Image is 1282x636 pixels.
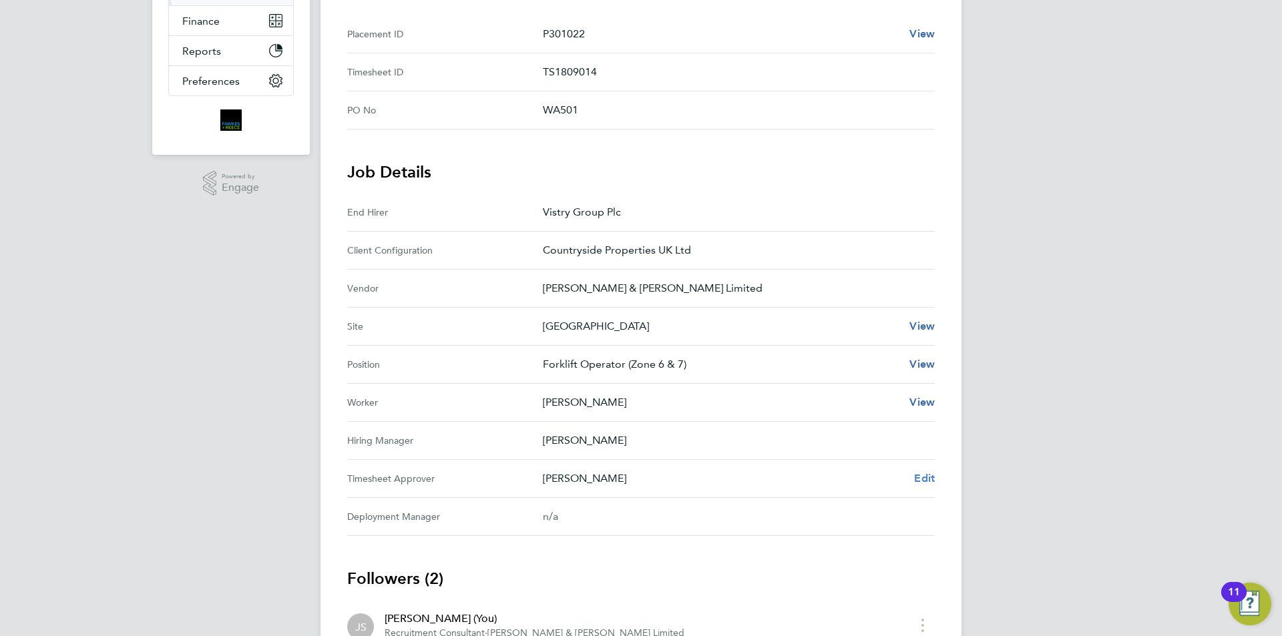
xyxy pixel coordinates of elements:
img: bromak-logo-retina.png [220,109,242,131]
a: Go to home page [168,109,294,131]
p: Vistry Group Plc [543,204,924,220]
div: End Hirer [347,204,543,220]
span: Edit [914,472,935,485]
div: Vendor [347,280,543,296]
div: 11 [1228,592,1240,609]
p: P301022 [543,26,899,42]
div: Placement ID [347,26,543,42]
h3: Job Details [347,162,935,183]
a: View [909,318,935,334]
span: JS [355,619,367,634]
p: [PERSON_NAME] [543,470,903,487]
span: Finance [182,15,220,27]
span: Engage [222,182,259,194]
span: Preferences [182,75,240,87]
span: View [909,358,935,370]
p: Countryside Properties UK Ltd [543,242,924,258]
p: [PERSON_NAME] & [PERSON_NAME] Limited [543,280,924,296]
a: View [909,394,935,410]
span: View [909,27,935,40]
span: View [909,396,935,408]
button: Finance [169,6,293,35]
div: Timesheet Approver [347,470,543,487]
button: Preferences [169,66,293,95]
span: Reports [182,45,221,57]
button: Open Resource Center, 11 new notifications [1229,583,1271,625]
div: Site [347,318,543,334]
a: Powered byEngage [203,171,260,196]
p: TS1809014 [543,64,924,80]
button: timesheet menu [911,615,935,635]
div: n/a [543,509,913,525]
div: Deployment Manager [347,509,543,525]
div: PO No [347,102,543,118]
span: View [909,320,935,332]
div: Client Configuration [347,242,543,258]
div: Worker [347,394,543,410]
span: Powered by [222,171,259,182]
p: [PERSON_NAME] [543,432,924,448]
div: Timesheet ID [347,64,543,80]
div: Hiring Manager [347,432,543,448]
button: Reports [169,36,293,65]
a: Edit [914,470,935,487]
h3: Followers (2) [347,568,935,589]
a: View [909,26,935,42]
p: WA501 [543,102,924,118]
p: Forklift Operator (Zone 6 & 7) [543,356,899,372]
p: [GEOGRAPHIC_DATA] [543,318,899,334]
p: [PERSON_NAME] [543,394,899,410]
div: Position [347,356,543,372]
div: [PERSON_NAME] (You) [385,611,684,627]
a: View [909,356,935,372]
